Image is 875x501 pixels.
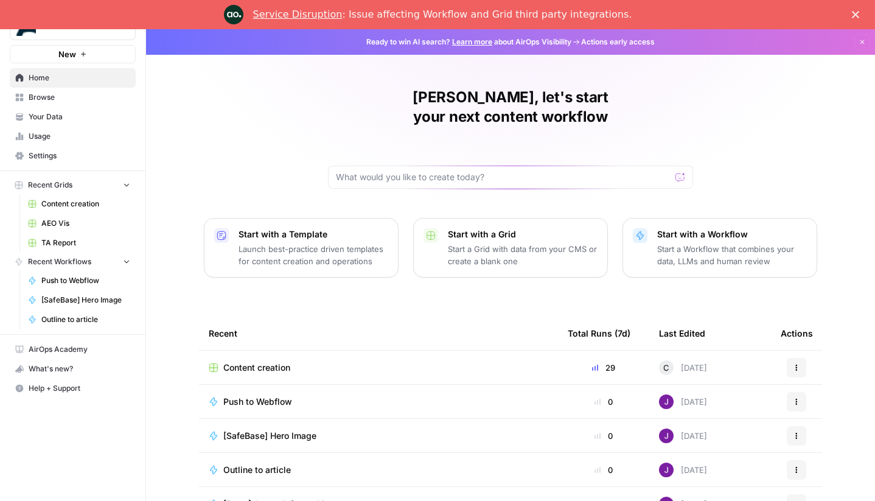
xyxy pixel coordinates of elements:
[568,430,640,442] div: 0
[23,271,136,290] a: Push to Webflow
[10,253,136,271] button: Recent Workflows
[622,218,817,278] button: Start with a WorkflowStart a Workflow that combines your data, LLMs and human review
[223,464,291,476] span: Outline to article
[10,176,136,194] button: Recent Grids
[23,310,136,329] a: Outline to article
[239,243,388,267] p: Launch best-practice driven templates for content creation and operations
[781,317,813,350] div: Actions
[224,5,243,24] img: Profile image for Engineering
[29,92,130,103] span: Browse
[663,362,669,374] span: C
[852,11,864,18] div: Close
[29,72,130,83] span: Home
[659,360,707,375] div: [DATE]
[209,317,548,350] div: Recent
[204,218,399,278] button: Start with a TemplateLaunch best-practice driven templates for content creation and operations
[657,228,807,240] p: Start with a Workflow
[568,362,640,374] div: 29
[659,463,707,477] div: [DATE]
[568,464,640,476] div: 0
[10,45,136,63] button: New
[28,180,72,191] span: Recent Grids
[29,150,130,161] span: Settings
[659,394,674,409] img: nj1ssy6o3lyd6ijko0eoja4aphzn
[413,218,608,278] button: Start with a GridStart a Grid with data from your CMS or create a blank one
[568,396,640,408] div: 0
[10,68,136,88] a: Home
[10,107,136,127] a: Your Data
[209,396,548,408] a: Push to Webflow
[23,233,136,253] a: TA Report
[581,37,655,47] span: Actions early access
[41,198,130,209] span: Content creation
[659,394,707,409] div: [DATE]
[29,344,130,355] span: AirOps Academy
[659,463,674,477] img: nj1ssy6o3lyd6ijko0eoja4aphzn
[10,146,136,166] a: Settings
[657,243,807,267] p: Start a Workflow that combines your data, LLMs and human review
[253,9,632,21] div: : Issue affecting Workflow and Grid third party integrations.
[336,171,671,183] input: What would you like to create today?
[10,127,136,146] a: Usage
[239,228,388,240] p: Start with a Template
[29,383,130,394] span: Help + Support
[209,430,548,442] a: [SafeBase] Hero Image
[209,464,548,476] a: Outline to article
[10,360,135,378] div: What's new?
[223,396,292,408] span: Push to Webflow
[366,37,571,47] span: Ready to win AI search? about AirOps Visibility
[23,214,136,233] a: AEO Vis
[223,362,290,374] span: Content creation
[448,228,598,240] p: Start with a Grid
[58,48,76,60] span: New
[223,430,316,442] span: [SafeBase] Hero Image
[328,88,693,127] h1: [PERSON_NAME], let's start your next content workflow
[659,317,705,350] div: Last Edited
[568,317,630,350] div: Total Runs (7d)
[41,295,130,306] span: [SafeBase] Hero Image
[448,243,598,267] p: Start a Grid with data from your CMS or create a blank one
[10,359,136,379] button: What's new?
[10,340,136,359] a: AirOps Academy
[41,314,130,325] span: Outline to article
[41,218,130,229] span: AEO Vis
[253,9,343,20] a: Service Disruption
[10,379,136,398] button: Help + Support
[29,111,130,122] span: Your Data
[209,362,548,374] a: Content creation
[659,429,674,443] img: nj1ssy6o3lyd6ijko0eoja4aphzn
[452,37,492,46] a: Learn more
[10,88,136,107] a: Browse
[41,237,130,248] span: TA Report
[23,194,136,214] a: Content creation
[28,256,91,267] span: Recent Workflows
[659,429,707,443] div: [DATE]
[29,131,130,142] span: Usage
[23,290,136,310] a: [SafeBase] Hero Image
[41,275,130,286] span: Push to Webflow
